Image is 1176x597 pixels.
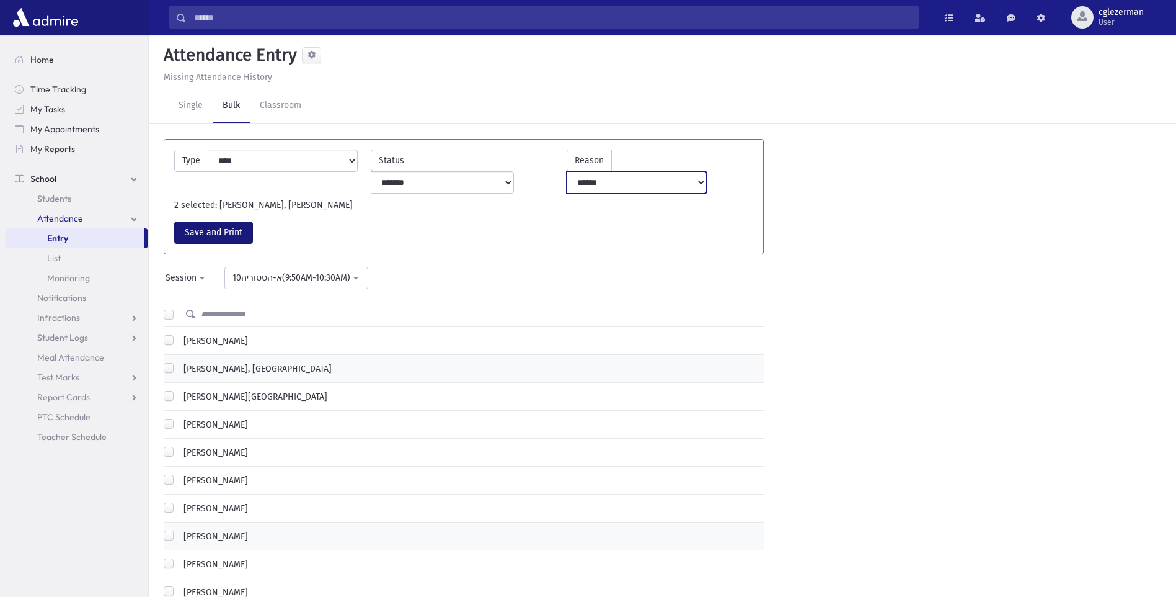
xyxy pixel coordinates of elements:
[37,332,88,343] span: Student Logs
[47,233,68,244] span: Entry
[5,169,148,189] a: School
[5,288,148,308] a: Notifications
[5,119,148,139] a: My Appointments
[179,362,332,375] label: [PERSON_NAME], [GEOGRAPHIC_DATA]
[5,99,148,119] a: My Tasks
[5,209,148,228] a: Attendance
[37,411,91,423] span: PTC Schedule
[5,268,148,288] a: Monitoring
[159,45,297,66] h5: Attendance Entry
[371,150,412,171] label: Status
[30,84,86,95] span: Time Tracking
[1099,7,1144,17] span: cglezerman
[37,213,83,224] span: Attendance
[37,352,104,363] span: Meal Attendance
[5,387,148,407] a: Report Cards
[37,431,107,442] span: Teacher Schedule
[157,267,214,289] button: Session
[174,150,208,172] label: Type
[179,390,327,403] label: [PERSON_NAME][GEOGRAPHIC_DATA]
[179,418,248,431] label: [PERSON_NAME]
[224,267,368,289] button: 10א-הסטוריה(9:50AM-10:30AM)
[168,199,759,212] div: 2 selected: [PERSON_NAME], [PERSON_NAME]
[37,193,71,204] span: Students
[179,558,248,571] label: [PERSON_NAME]
[30,143,75,155] span: My Reports
[5,248,148,268] a: List
[567,150,612,171] label: Reason
[10,5,81,30] img: AdmirePro
[164,72,272,83] u: Missing Attendance History
[179,446,248,459] label: [PERSON_NAME]
[187,6,919,29] input: Search
[5,427,148,447] a: Teacher Schedule
[179,502,248,515] label: [PERSON_NAME]
[37,312,80,323] span: Infractions
[174,222,253,244] button: Save and Print
[5,50,148,70] a: Home
[179,530,248,543] label: [PERSON_NAME]
[166,271,197,284] div: Session
[250,89,311,123] a: Classroom
[179,334,248,348] label: [PERSON_NAME]
[30,173,56,184] span: School
[30,54,54,65] span: Home
[169,89,213,123] a: Single
[37,372,79,383] span: Test Marks
[5,407,148,427] a: PTC Schedule
[47,272,90,284] span: Monitoring
[1099,17,1144,27] span: User
[5,79,148,99] a: Time Tracking
[47,253,61,264] span: List
[5,367,148,387] a: Test Marks
[37,292,86,303] span: Notifications
[37,392,90,403] span: Report Cards
[5,348,148,367] a: Meal Attendance
[179,474,248,487] label: [PERSON_NAME]
[5,228,144,248] a: Entry
[5,189,148,209] a: Students
[30,123,99,135] span: My Appointments
[5,139,148,159] a: My Reports
[5,308,148,328] a: Infractions
[232,271,350,284] div: 10א-הסטוריה(9:50AM-10:30AM)
[30,104,65,115] span: My Tasks
[213,89,250,123] a: Bulk
[5,328,148,348] a: Student Logs
[159,72,272,83] a: Missing Attendance History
